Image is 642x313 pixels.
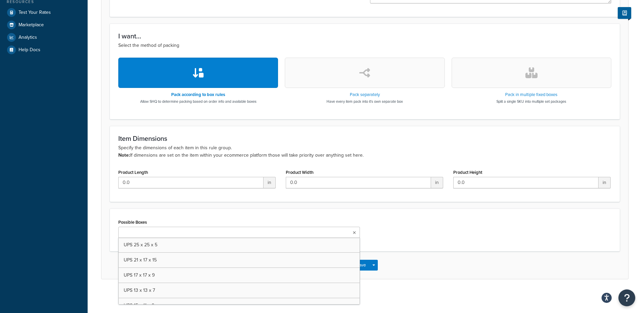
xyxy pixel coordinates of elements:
a: UPS 17 x 17 x 9 [119,268,360,283]
span: in [264,177,276,188]
p: Have every item pack into it's own separate box [327,99,403,104]
h3: Pack in multiple fixed boxes [496,92,566,97]
h3: Item Dimensions [118,135,611,142]
span: UPS 13 x 13 x 7 [124,287,155,294]
a: Help Docs [5,44,83,56]
span: in [599,177,611,188]
h3: Pack separately [327,92,403,97]
a: UPS 21 x 17 x 15 [119,253,360,268]
p: Split a single SKU into multiple set packages [496,99,566,104]
p: Select the method of packing [118,42,611,49]
a: Test Your Rates [5,6,83,19]
span: UPS 21 x 17 x 15 [124,256,157,263]
label: Product Width [286,170,313,175]
label: Product Height [453,170,482,175]
span: Marketplace [19,22,44,28]
span: UPS 25 x 25 x 5 [124,241,157,248]
button: Open Resource Center [618,289,635,306]
span: Test Your Rates [19,10,51,15]
p: Allow SHQ to determine packing based on order info and available boxes [140,99,256,104]
a: UPS 15 x 11 x 9 [119,298,360,313]
a: UPS 25 x 25 x 5 [119,238,360,252]
span: UPS 15 x 11 x 9 [124,302,154,309]
label: Product Length [118,170,148,175]
h3: Pack according to box rules [140,92,256,97]
a: UPS 13 x 13 x 7 [119,283,360,298]
h3: I want... [118,32,611,40]
a: Marketplace [5,19,83,31]
span: UPS 17 x 17 x 9 [124,272,155,279]
a: Analytics [5,31,83,43]
button: Save [352,260,370,271]
span: Help Docs [19,47,40,53]
label: Possible Boxes [118,220,147,225]
span: Analytics [19,35,37,40]
p: Specify the dimensions of each item in this rule group. If dimensions are set on the item within ... [118,144,611,159]
b: Note: [118,152,130,159]
span: in [431,177,443,188]
button: Show Help Docs [618,7,631,19]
